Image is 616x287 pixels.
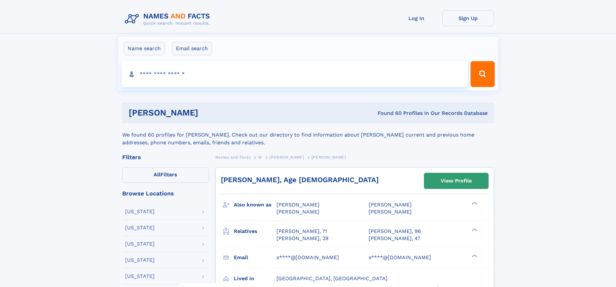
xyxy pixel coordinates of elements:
[441,173,472,188] div: View Profile
[221,176,379,184] a: [PERSON_NAME], Age [DEMOGRAPHIC_DATA]
[125,225,155,230] div: [US_STATE]
[276,202,319,208] span: [PERSON_NAME]
[125,209,155,214] div: [US_STATE]
[129,109,288,117] h1: [PERSON_NAME]
[234,226,276,237] h3: Relatives
[442,10,494,26] a: Sign Up
[288,110,488,117] div: Found 60 Profiles In Our Records Database
[258,155,262,160] span: W
[258,153,262,161] a: W
[122,10,215,28] img: Logo Names and Facts
[154,171,160,178] span: All
[269,155,304,160] span: [PERSON_NAME]
[276,209,319,215] span: [PERSON_NAME]
[470,201,478,205] div: ❯
[369,228,421,235] a: [PERSON_NAME], 96
[424,173,488,189] a: View Profile
[122,61,468,87] input: search input
[391,10,442,26] a: Log In
[470,61,494,87] button: Search Button
[122,123,494,147] div: We found 60 profiles for [PERSON_NAME]. Check out our directory to find information about [PERSON...
[234,252,276,263] h3: Email
[369,209,412,215] span: [PERSON_NAME]
[125,241,155,247] div: [US_STATE]
[276,228,327,235] a: [PERSON_NAME], 71
[276,235,329,242] a: [PERSON_NAME], 29
[269,153,304,161] a: [PERSON_NAME]
[124,42,165,55] label: Name search
[122,191,209,196] div: Browse Locations
[276,275,387,281] span: [GEOGRAPHIC_DATA], [GEOGRAPHIC_DATA]
[470,254,478,258] div: ❯
[215,153,251,161] a: Names and Facts
[369,235,420,242] a: [PERSON_NAME], 47
[311,155,346,160] span: [PERSON_NAME]
[125,274,155,279] div: [US_STATE]
[234,273,276,284] h3: Lived in
[122,154,209,160] div: Filters
[122,167,209,183] label: Filters
[125,258,155,263] div: [US_STATE]
[234,199,276,210] h3: Also known as
[369,202,412,208] span: [PERSON_NAME]
[172,42,212,55] label: Email search
[470,227,478,232] div: ❯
